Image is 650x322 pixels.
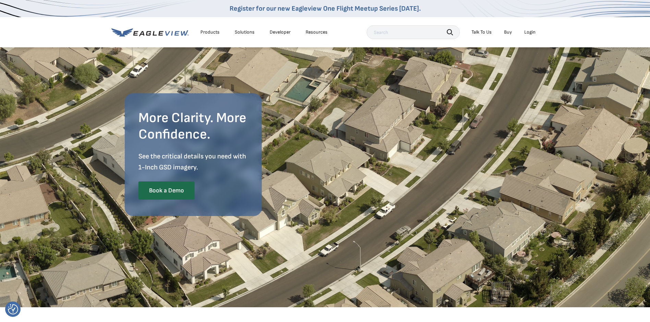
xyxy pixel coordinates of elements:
[8,304,18,314] img: Revisit consent button
[270,29,291,35] a: Developer
[471,29,492,35] div: Talk To Us
[524,29,536,35] div: Login
[504,29,512,35] a: Buy
[230,4,421,13] a: Register for our new Eagleview One Flight Meetup Series [DATE].
[367,25,460,39] input: Search
[138,110,248,143] h2: More Clarity. More Confidence.
[138,181,195,200] a: Book a Demo
[8,304,18,314] button: Consent Preferences
[235,29,255,35] div: Solutions
[138,151,248,173] p: See the critical details you need with 1-Inch GSD imagery.
[200,29,220,35] div: Products
[306,29,328,35] div: Resources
